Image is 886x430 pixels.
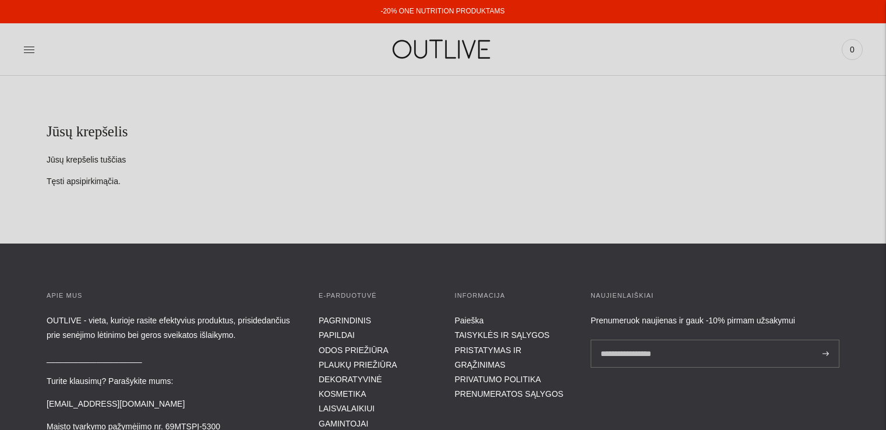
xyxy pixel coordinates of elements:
[455,290,568,302] h3: INFORMACIJA
[842,37,863,62] a: 0
[319,330,355,340] a: PAPILDAI
[591,313,839,328] div: Prenumeruok naujienas ir gauk -10% pirmam užsakymui
[455,389,564,399] a: PRENUMERATOS SĄLYGOS
[319,375,382,399] a: DEKORATYVINĖ KOSMETIKA
[47,397,295,411] p: [EMAIL_ADDRESS][DOMAIN_NAME]
[455,330,550,340] a: TAISYKLĖS IR SĄLYGOS
[47,122,839,142] h1: Jūsų krepšelis
[47,175,839,189] p: Tęsti apsipirkimą .
[844,41,860,58] span: 0
[455,316,484,325] a: Paieška
[319,360,397,369] a: PLAUKŲ PRIEŽIŪRA
[455,375,541,384] a: PRIVATUMO POLITIKA
[380,7,504,15] a: -20% ONE NUTRITION PRODUKTAMS
[319,346,389,355] a: ODOS PRIEŽIŪRA
[319,290,432,302] h3: E-parduotuvė
[47,351,295,366] p: _____________________
[108,177,118,186] a: čia
[455,346,522,369] a: PRISTATYMAS IR GRĄŽINIMAS
[319,419,368,428] a: GAMINTOJAI
[319,316,371,325] a: PAGRINDINIS
[47,313,295,343] p: OUTLIVE - vieta, kurioje rasite efektyvius produktus, prisidedančius prie senėjimo lėtinimo bei g...
[47,153,839,167] p: Jūsų krepšelis tuščias
[370,29,516,69] img: OUTLIVE
[47,290,295,302] h3: APIE MUS
[319,404,375,413] a: LAISVALAIKIUI
[591,290,839,302] h3: Naujienlaiškiai
[47,374,295,389] p: Turite klausimų? Parašykite mums:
